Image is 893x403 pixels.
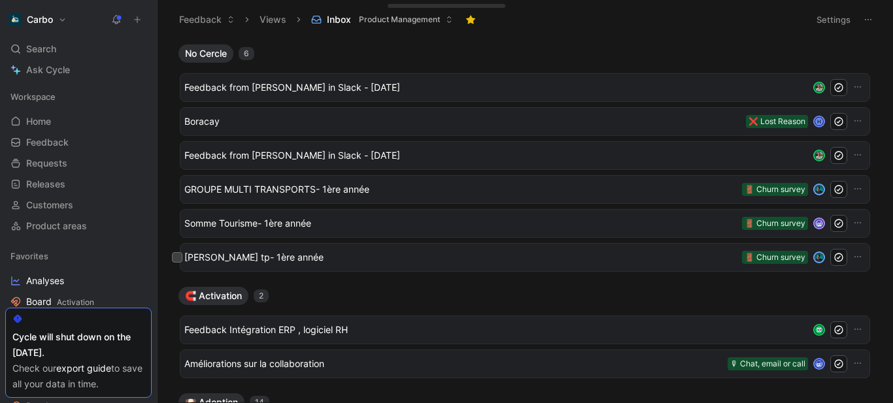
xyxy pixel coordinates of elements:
[178,44,233,63] button: No Cercle
[26,274,64,287] span: Analyses
[26,62,70,78] span: Ask Cycle
[5,87,152,106] div: Workspace
[27,14,53,25] h1: Carbo
[5,112,152,131] a: Home
[745,217,805,230] div: 🚪 Churn survey
[12,361,144,392] div: Check our to save all your data in time.
[5,60,152,80] a: Ask Cycle
[184,322,803,338] span: Feedback Intégration ERP , logiciel RH
[5,174,152,194] a: Releases
[815,117,824,126] div: H
[180,349,870,378] a: Améliorations sur la collaboration🎙 Chat, email or callavatar
[26,136,69,149] span: Feedback
[815,359,824,368] img: avatar
[5,153,152,173] a: Requests
[184,114,741,129] span: Boracay
[184,148,808,163] span: Feedback from [PERSON_NAME] in Slack - [DATE]
[5,246,152,266] div: Favorites
[178,287,248,305] button: 🧲 Activation
[5,292,152,312] a: BoardActivation
[57,297,94,307] span: Activation
[173,44,877,276] div: No Cercle6
[254,10,292,29] button: Views
[305,10,459,29] button: InboxProduct Management
[26,115,51,128] span: Home
[180,107,870,136] a: Boracay❌ Lost ReasonH
[26,295,94,309] span: Board
[180,243,870,272] a: [PERSON_NAME] tp- 1ère année🚪 Churn surveyavatar
[749,115,805,128] div: ❌ Lost Reason
[10,90,56,103] span: Workspace
[185,289,242,302] span: 🧲 Activation
[184,182,737,197] span: GROUPE MULTI TRANSPORTS- 1ère année
[5,216,152,236] a: Product areas
[745,251,805,264] div: 🚪 Churn survey
[180,209,870,238] a: Somme Tourisme- 1ère année🚪 Churn surveyavatar
[26,178,65,191] span: Releases
[173,10,241,29] button: Feedback
[184,216,737,231] span: Somme Tourisme- 1ère année
[359,13,440,26] span: Product Management
[12,329,144,361] div: Cycle will shut down on the [DATE].
[56,363,111,374] a: export guide
[5,39,152,59] div: Search
[10,250,48,263] span: Favorites
[815,185,824,194] img: avatar
[327,13,351,26] span: Inbox
[815,325,824,334] img: avatar
[180,73,870,102] a: Feedback from [PERSON_NAME] in Slack - [DATE]avatar
[815,83,824,92] img: avatar
[239,47,254,60] div: 6
[254,289,269,302] div: 2
[185,47,227,60] span: No Cercle
[26,199,73,212] span: Customers
[184,356,722,372] span: Améliorations sur la collaboration
[5,10,70,29] button: CarboCarbo
[26,219,87,233] span: Product areas
[26,157,67,170] span: Requests
[815,253,824,262] img: avatar
[180,175,870,204] a: GROUPE MULTI TRANSPORTS- 1ère année🚪 Churn surveyavatar
[180,315,870,344] a: Feedback Intégration ERP , logiciel RHavatar
[5,271,152,291] a: Analyses
[184,250,737,265] span: [PERSON_NAME] tp- 1ère année
[730,357,805,370] div: 🎙 Chat, email or call
[5,133,152,152] a: Feedback
[811,10,856,29] button: Settings
[26,41,56,57] span: Search
[815,219,824,228] img: avatar
[745,183,805,196] div: 🚪 Churn survey
[815,151,824,160] img: avatar
[8,13,22,26] img: Carbo
[184,80,808,95] span: Feedback from [PERSON_NAME] in Slack - [DATE]
[180,141,870,170] a: Feedback from [PERSON_NAME] in Slack - [DATE]avatar
[5,195,152,215] a: Customers
[173,287,877,383] div: 🧲 Activation2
